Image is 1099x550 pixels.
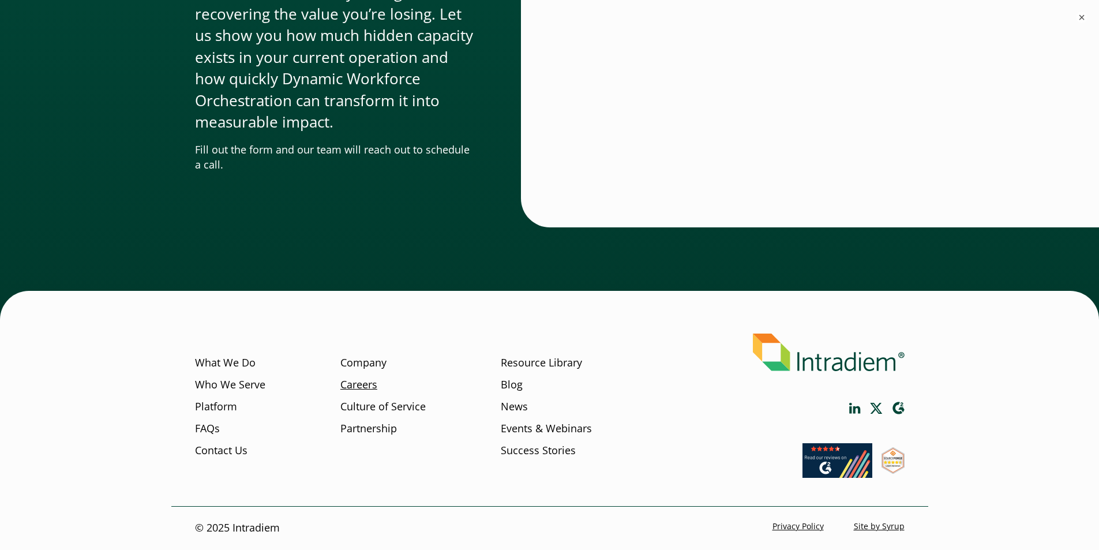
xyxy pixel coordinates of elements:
a: Partnership [340,421,397,436]
a: Site by Syrup [854,521,905,532]
a: FAQs [195,421,220,436]
img: Read our reviews on G2 [802,443,872,478]
img: Intradiem [753,334,905,371]
a: Privacy Policy [772,521,824,532]
a: Events & Webinars [501,421,592,436]
a: Contact Us [195,443,247,458]
a: Link opens in a new window [849,403,861,414]
a: Blog [501,377,523,392]
a: Link opens in a new window [870,403,883,414]
a: Who We Serve [195,377,265,392]
a: Culture of Service [340,399,426,414]
a: Company [340,356,387,371]
p: Fill out the form and our team will reach out to schedule a call. [195,143,475,173]
a: Link opens in a new window [882,463,905,477]
a: Link opens in a new window [802,467,872,481]
a: Link opens in a new window [892,402,905,415]
a: News [501,399,528,414]
p: © 2025 Intradiem [195,521,280,536]
img: SourceForge User Reviews [882,447,905,474]
a: Resource Library [501,356,582,371]
a: Success Stories [501,443,576,458]
a: What We Do [195,356,256,371]
button: × [1076,12,1087,23]
a: Careers [340,377,377,392]
a: Platform [195,399,237,414]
